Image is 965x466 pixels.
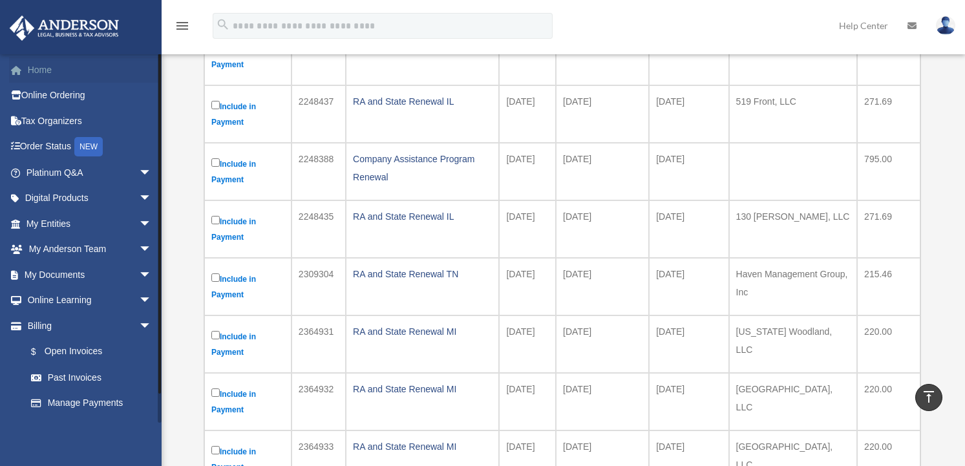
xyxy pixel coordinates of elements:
[211,386,284,418] label: Include in Payment
[139,262,165,288] span: arrow_drop_down
[936,16,955,35] img: User Pic
[353,265,492,283] div: RA and State Renewal TN
[18,390,165,416] a: Manage Payments
[915,384,942,411] a: vertical_align_top
[9,313,165,339] a: Billingarrow_drop_down
[175,18,190,34] i: menu
[649,373,728,430] td: [DATE]
[292,28,346,85] td: 2248436
[292,258,346,315] td: 2309304
[211,446,220,454] input: Include in Payment
[139,160,165,186] span: arrow_drop_down
[499,258,556,315] td: [DATE]
[139,211,165,237] span: arrow_drop_down
[211,156,284,187] label: Include in Payment
[175,23,190,34] a: menu
[211,101,220,109] input: Include in Payment
[921,389,937,405] i: vertical_align_top
[729,85,858,143] td: 519 Front, LLC
[216,17,230,32] i: search
[9,237,171,262] a: My Anderson Teamarrow_drop_down
[499,373,556,430] td: [DATE]
[292,85,346,143] td: 2248437
[9,57,171,83] a: Home
[556,143,649,200] td: [DATE]
[9,160,171,185] a: Platinum Q&Aarrow_drop_down
[499,200,556,258] td: [DATE]
[9,416,171,441] a: Events Calendar
[499,28,556,85] td: [DATE]
[211,158,220,167] input: Include in Payment
[139,288,165,314] span: arrow_drop_down
[556,85,649,143] td: [DATE]
[353,438,492,456] div: RA and State Renewal MI
[74,137,103,156] div: NEW
[211,271,284,302] label: Include in Payment
[292,143,346,200] td: 2248388
[9,211,171,237] a: My Entitiesarrow_drop_down
[499,85,556,143] td: [DATE]
[139,237,165,263] span: arrow_drop_down
[857,373,920,430] td: 220.00
[18,365,165,390] a: Past Invoices
[649,28,728,85] td: [DATE]
[211,328,284,360] label: Include in Payment
[9,108,171,134] a: Tax Organizers
[649,85,728,143] td: [DATE]
[139,185,165,212] span: arrow_drop_down
[353,92,492,111] div: RA and State Renewal IL
[211,273,220,282] input: Include in Payment
[556,258,649,315] td: [DATE]
[9,134,171,160] a: Order StatusNEW
[6,16,123,41] img: Anderson Advisors Platinum Portal
[211,388,220,397] input: Include in Payment
[857,28,920,85] td: 271.69
[9,288,171,313] a: Online Learningarrow_drop_down
[9,185,171,211] a: Digital Productsarrow_drop_down
[292,200,346,258] td: 2248435
[556,28,649,85] td: [DATE]
[139,313,165,339] span: arrow_drop_down
[729,315,858,373] td: [US_STATE] Woodland, LLC
[292,373,346,430] td: 2364932
[556,315,649,373] td: [DATE]
[649,258,728,315] td: [DATE]
[292,315,346,373] td: 2364931
[556,373,649,430] td: [DATE]
[857,200,920,258] td: 271.69
[353,380,492,398] div: RA and State Renewal MI
[18,339,158,365] a: $Open Invoices
[211,331,220,339] input: Include in Payment
[9,262,171,288] a: My Documentsarrow_drop_down
[211,41,284,72] label: Include in Payment
[857,85,920,143] td: 271.69
[38,344,45,360] span: $
[649,315,728,373] td: [DATE]
[211,213,284,245] label: Include in Payment
[857,258,920,315] td: 215.46
[556,200,649,258] td: [DATE]
[499,143,556,200] td: [DATE]
[499,315,556,373] td: [DATE]
[857,315,920,373] td: 220.00
[353,150,492,186] div: Company Assistance Program Renewal
[729,200,858,258] td: 130 [PERSON_NAME], LLC
[353,207,492,226] div: RA and State Renewal IL
[9,83,171,109] a: Online Ordering
[729,28,858,85] td: 417 Hawthorne, LLC
[211,216,220,224] input: Include in Payment
[729,258,858,315] td: Haven Management Group, Inc
[857,143,920,200] td: 795.00
[353,323,492,341] div: RA and State Renewal MI
[211,98,284,130] label: Include in Payment
[729,373,858,430] td: [GEOGRAPHIC_DATA], LLC
[649,200,728,258] td: [DATE]
[649,143,728,200] td: [DATE]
